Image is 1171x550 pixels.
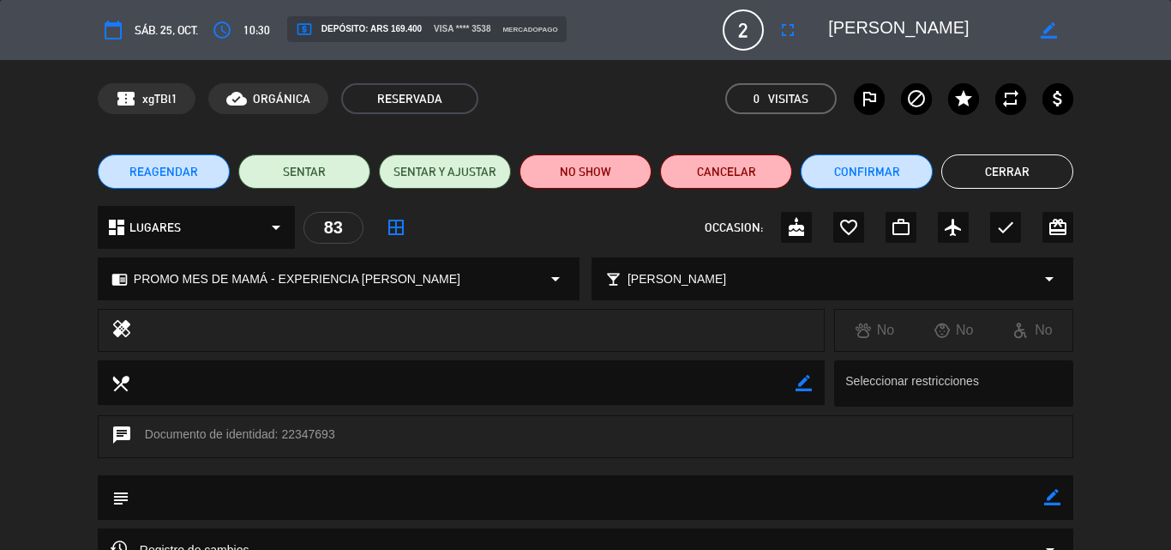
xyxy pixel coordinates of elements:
i: subject [111,488,129,507]
i: border_color [1044,489,1060,505]
button: fullscreen [772,15,803,45]
i: cloud_done [226,88,247,109]
span: Depósito: ARS 169.400 [296,21,422,38]
div: No [835,319,914,341]
button: SENTAR [238,154,370,189]
em: Visitas [768,89,808,109]
span: mercadopago [502,24,557,35]
div: No [915,319,994,341]
i: favorite_border [838,217,859,238]
div: No [994,319,1072,341]
button: Cerrar [941,154,1073,189]
i: airplanemode_active [943,217,964,238]
span: LUGARES [129,218,181,238]
span: xgTBl1 [142,89,177,109]
span: 2 [723,9,764,51]
button: Cancelar [660,154,792,189]
i: border_color [796,375,812,391]
i: star [953,88,974,109]
div: Documento de identidad: 22347693 [98,415,1073,458]
i: calendar_today [103,20,123,40]
span: [PERSON_NAME] [628,269,726,289]
i: cake [786,217,807,238]
i: chat [111,425,132,449]
i: chrome_reader_mode [111,271,128,287]
i: arrow_drop_down [1039,269,1060,289]
i: attach_money [1048,88,1068,109]
span: sáb. 25, oct. [135,21,198,40]
i: local_atm [296,21,313,38]
i: arrow_drop_down [545,269,566,289]
button: NO SHOW [519,154,652,189]
button: access_time [207,15,237,45]
span: confirmation_number [116,88,136,109]
i: arrow_drop_down [266,217,286,238]
i: fullscreen [778,20,798,40]
i: outlined_flag [859,88,880,109]
span: ORGÁNICA [253,89,310,109]
span: RESERVADA [341,83,478,114]
span: OCCASION: [705,218,763,238]
i: check [995,217,1016,238]
i: access_time [212,20,232,40]
span: REAGENDAR [129,163,198,181]
i: dashboard [106,217,127,238]
i: work_outline [891,217,911,238]
span: PROMO MES DE MAMÁ - EXPERIENCIA [PERSON_NAME] [134,269,460,289]
i: local_dining [111,373,129,392]
span: 0 [754,89,760,109]
i: repeat [1000,88,1021,109]
i: block [906,88,927,109]
i: border_all [386,217,406,238]
button: SENTAR Y AJUSTAR [379,154,511,189]
button: Confirmar [801,154,933,189]
span: 10:30 [243,21,270,40]
i: card_giftcard [1048,217,1068,238]
i: healing [111,318,132,342]
i: local_bar [605,271,622,287]
button: calendar_today [98,15,129,45]
i: border_color [1041,22,1057,39]
button: REAGENDAR [98,154,230,189]
div: 83 [303,212,363,244]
